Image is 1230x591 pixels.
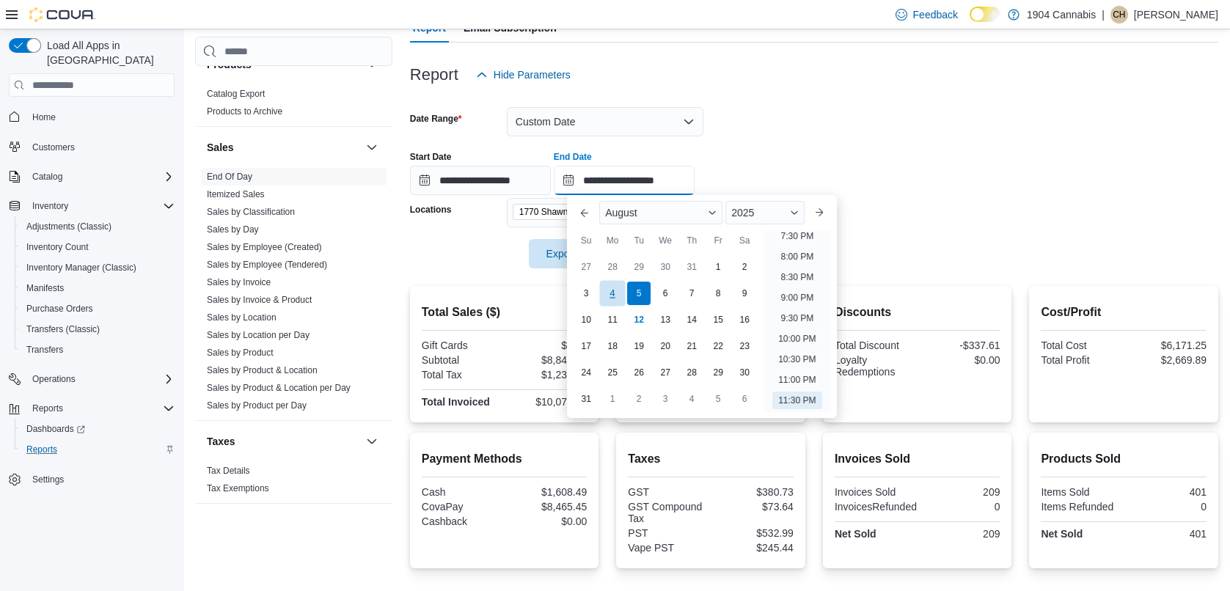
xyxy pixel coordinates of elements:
[507,107,703,136] button: Custom Date
[207,295,312,305] a: Sales by Invoice & Product
[538,239,602,268] span: Export
[519,205,634,219] span: 1770 Shawnigan – [GEOGRAPHIC_DATA]
[21,259,175,276] span: Inventory Manager (Classic)
[21,279,70,297] a: Manifests
[363,433,381,450] button: Taxes
[26,197,175,215] span: Inventory
[628,501,708,524] div: GST Compound Tax
[920,528,1000,540] div: 209
[410,113,462,125] label: Date Range
[422,515,502,527] div: Cashback
[574,308,598,331] div: day-10
[573,254,758,412] div: August, 2025
[207,88,265,100] span: Catalog Export
[207,89,265,99] a: Catalog Export
[599,201,722,224] div: Button. Open the month selector. August is currently selected.
[26,282,64,294] span: Manifests
[574,282,598,305] div: day-3
[1041,339,1121,351] div: Total Cost
[706,255,730,279] div: day-1
[772,392,821,409] li: 11:30 PM
[733,361,756,384] div: day-30
[600,281,626,306] div: day-4
[731,207,754,219] span: 2025
[835,528,876,540] strong: Net Sold
[601,255,624,279] div: day-28
[422,450,587,468] h2: Payment Methods
[706,229,730,252] div: Fr
[680,361,703,384] div: day-28
[26,323,100,335] span: Transfers (Classic)
[32,142,75,153] span: Customers
[207,106,282,117] a: Products to Archive
[1102,6,1105,23] p: |
[913,7,958,22] span: Feedback
[21,320,175,338] span: Transfers (Classic)
[422,304,587,321] h2: Total Sales ($)
[207,276,271,288] span: Sales by Invoice
[1041,528,1083,540] strong: Net Sold
[3,196,180,216] button: Inventory
[835,354,915,378] div: Loyalty Redemptions
[26,344,63,356] span: Transfers
[775,289,819,306] li: 9:00 PM
[654,387,677,411] div: day-3
[654,282,677,305] div: day-6
[26,139,81,156] a: Customers
[207,400,307,411] a: Sales by Product per Day
[207,171,252,183] span: End Of Day
[627,255,651,279] div: day-29
[601,334,624,358] div: day-18
[835,486,915,498] div: Invoices Sold
[207,294,312,306] span: Sales by Invoice & Product
[508,486,587,498] div: $1,608.49
[513,204,652,220] span: 1770 Shawnigan – Mill Bay Road
[207,241,322,253] span: Sales by Employee (Created)
[508,396,587,408] div: $10,073.94
[422,369,502,381] div: Total Tax
[207,365,318,375] a: Sales by Product & Location
[775,309,819,327] li: 9:30 PM
[920,486,1000,498] div: 209
[654,255,677,279] div: day-30
[26,107,175,125] span: Home
[680,334,703,358] div: day-21
[627,334,651,358] div: day-19
[207,348,274,358] a: Sales by Product
[714,486,794,498] div: $380.73
[207,466,250,476] a: Tax Details
[422,339,502,351] div: Gift Cards
[1127,339,1207,351] div: $6,171.25
[601,361,624,384] div: day-25
[733,308,756,331] div: day-16
[32,171,62,183] span: Catalog
[775,268,819,286] li: 8:30 PM
[207,206,295,218] span: Sales by Classification
[627,361,651,384] div: day-26
[764,230,830,412] ul: Time
[970,7,1000,22] input: Dark Mode
[808,201,831,224] button: Next month
[835,450,1000,468] h2: Invoices Sold
[1127,354,1207,366] div: $2,669.89
[207,140,234,155] h3: Sales
[680,229,703,252] div: Th
[574,334,598,358] div: day-17
[725,201,804,224] div: Button. Open the year selector. 2025 is currently selected.
[410,166,551,195] input: Press the down key to open a popover containing a calendar.
[654,334,677,358] div: day-20
[207,383,351,393] a: Sales by Product & Location per Day
[29,7,95,22] img: Cova
[775,248,819,265] li: 8:00 PM
[9,100,175,528] nav: Complex example
[26,400,175,417] span: Reports
[207,259,327,271] span: Sales by Employee (Tendered)
[1127,528,1207,540] div: 401
[15,439,180,460] button: Reports
[706,282,730,305] div: day-8
[628,450,794,468] h2: Taxes
[1113,6,1125,23] span: CH
[706,387,730,411] div: day-5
